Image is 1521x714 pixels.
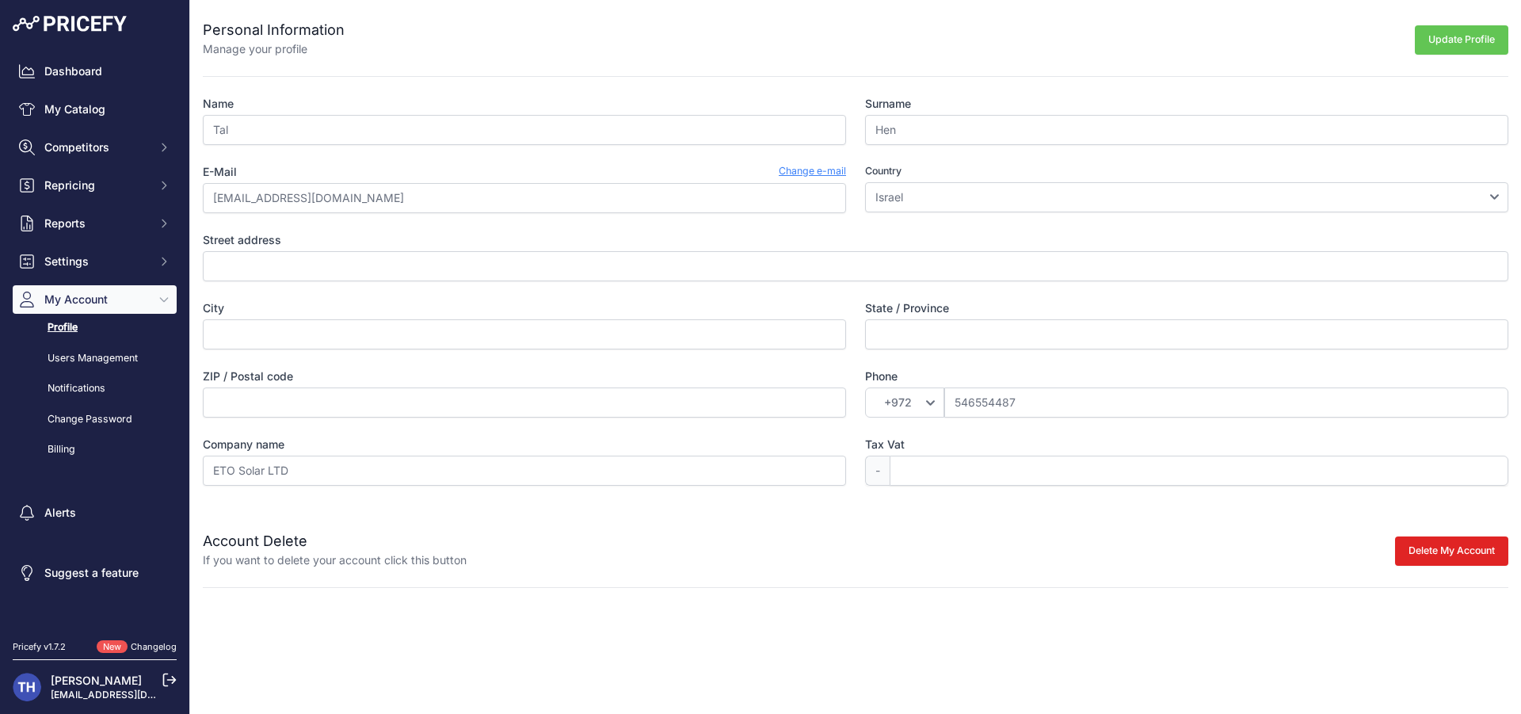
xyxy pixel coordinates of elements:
a: Change Password [13,406,177,433]
span: Tax Vat [865,437,905,451]
button: Update Profile [1415,25,1508,55]
span: Repricing [44,178,148,193]
a: Notifications [13,375,177,403]
label: State / Province [865,300,1508,316]
span: Settings [44,254,148,269]
label: Name [203,96,846,112]
a: Alerts [13,498,177,527]
label: Surname [865,96,1508,112]
a: Profile [13,314,177,342]
div: Pricefy v1.7.2 [13,640,66,654]
a: Change e-mail [779,164,846,180]
button: Settings [13,247,177,276]
label: E-Mail [203,164,237,180]
button: Reports [13,209,177,238]
span: Reports [44,216,148,231]
h2: Account Delete [203,530,467,552]
button: Delete My Account [1395,536,1508,566]
span: - [865,456,890,486]
h2: Personal Information [203,19,345,41]
a: [EMAIL_ADDRESS][DOMAIN_NAME] [51,689,216,701]
label: Phone [865,368,1508,384]
nav: Sidebar [13,57,177,621]
a: Dashboard [13,57,177,86]
span: Competitors [44,139,148,155]
button: Competitors [13,133,177,162]
a: Billing [13,436,177,464]
label: Street address [203,232,1508,248]
a: My Catalog [13,95,177,124]
label: Company name [203,437,846,452]
button: My Account [13,285,177,314]
span: New [97,640,128,654]
a: Users Management [13,345,177,372]
label: Country [865,164,1508,179]
p: If you want to delete your account click this button [203,552,467,568]
a: [PERSON_NAME] [51,674,142,687]
label: City [203,300,846,316]
label: ZIP / Postal code [203,368,846,384]
a: Suggest a feature [13,559,177,587]
span: My Account [44,292,148,307]
a: Changelog [131,641,177,652]
p: Manage your profile [203,41,345,57]
img: Pricefy Logo [13,16,127,32]
button: Repricing [13,171,177,200]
